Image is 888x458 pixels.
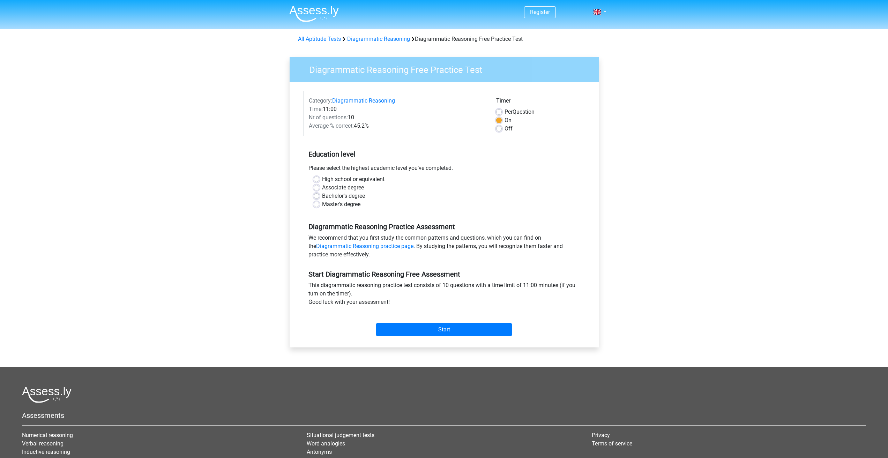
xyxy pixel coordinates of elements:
input: Start [376,323,512,336]
label: High school or equivalent [322,175,385,183]
a: Word analogies [307,440,345,447]
a: Privacy [592,432,610,438]
div: Timer [496,97,580,108]
a: Terms of service [592,440,632,447]
label: On [505,116,512,125]
a: Register [530,9,550,15]
h5: Education level [308,147,580,161]
img: Assessly logo [22,386,72,403]
a: Situational judgement tests [307,432,374,438]
a: Diagrammatic Reasoning [332,97,395,104]
a: Diagrammatic Reasoning practice page [316,243,413,249]
label: Master's degree [322,200,360,209]
h5: Diagrammatic Reasoning Practice Assessment [308,223,580,231]
label: Bachelor's degree [322,192,365,200]
h3: Diagrammatic Reasoning Free Practice Test [301,62,594,75]
div: 45.2% [304,122,491,130]
h5: Assessments [22,411,866,420]
span: Category: [309,97,332,104]
a: All Aptitude Tests [298,36,341,42]
img: Assessly [289,6,339,22]
div: Please select the highest academic level you’ve completed. [303,164,585,175]
div: 11:00 [304,105,491,113]
div: This diagrammatic reasoning practice test consists of 10 questions with a time limit of 11:00 min... [303,281,585,309]
h5: Start Diagrammatic Reasoning Free Assessment [308,270,580,278]
div: Diagrammatic Reasoning Free Practice Test [295,35,593,43]
a: Inductive reasoning [22,449,70,455]
a: Numerical reasoning [22,432,73,438]
div: 10 [304,113,491,122]
label: Off [505,125,513,133]
span: Average % correct: [309,122,354,129]
div: We recommend that you first study the common patterns and questions, which you can find on the . ... [303,234,585,262]
a: Antonyms [307,449,332,455]
a: Diagrammatic Reasoning [347,36,410,42]
a: Verbal reasoning [22,440,64,447]
span: Per [505,108,513,115]
span: Time: [309,106,323,112]
label: Associate degree [322,183,364,192]
span: Nr of questions: [309,114,348,121]
label: Question [505,108,535,116]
